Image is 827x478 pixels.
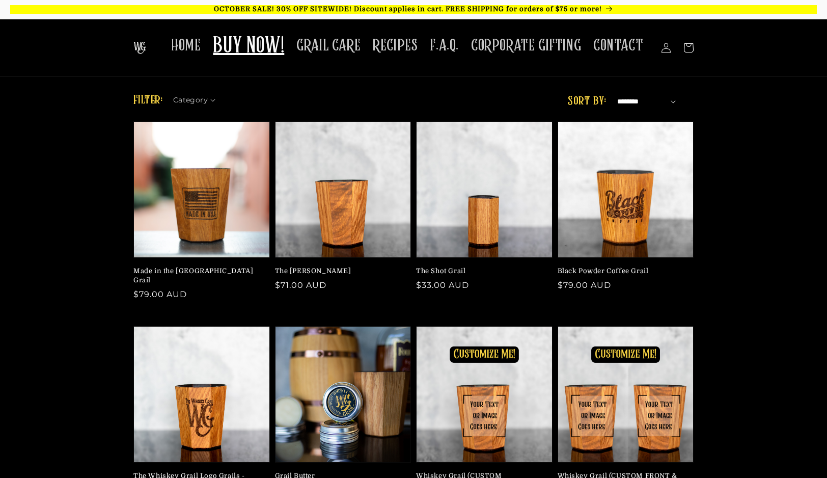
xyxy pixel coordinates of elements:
[165,30,207,62] a: HOME
[207,26,290,67] a: BUY NOW!
[373,36,418,56] span: RECIPES
[424,30,465,62] a: F.A.Q.
[133,91,163,110] h2: Filter:
[367,30,424,62] a: RECIPES
[173,95,208,105] span: Category
[296,36,361,56] span: GRAIL CARE
[171,36,201,56] span: HOME
[173,92,222,103] summary: Category
[10,5,817,14] p: OCTOBER SALE! 30% OFF SITEWIDE! Discount applies in cart. FREE SHIPPING for orders of $75 or more!
[430,36,459,56] span: F.A.Q.
[133,42,146,54] img: The Whiskey Grail
[133,267,264,285] a: Made in the [GEOGRAPHIC_DATA] Grail
[290,30,367,62] a: GRAIL CARE
[587,30,649,62] a: CONTACT
[465,30,587,62] a: CORPORATE GIFTING
[558,267,688,276] a: Black Powder Coffee Grail
[471,36,581,56] span: CORPORATE GIFTING
[275,267,405,276] a: The [PERSON_NAME]
[213,33,284,61] span: BUY NOW!
[416,267,546,276] a: The Shot Grail
[568,95,606,108] label: Sort by:
[593,36,643,56] span: CONTACT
